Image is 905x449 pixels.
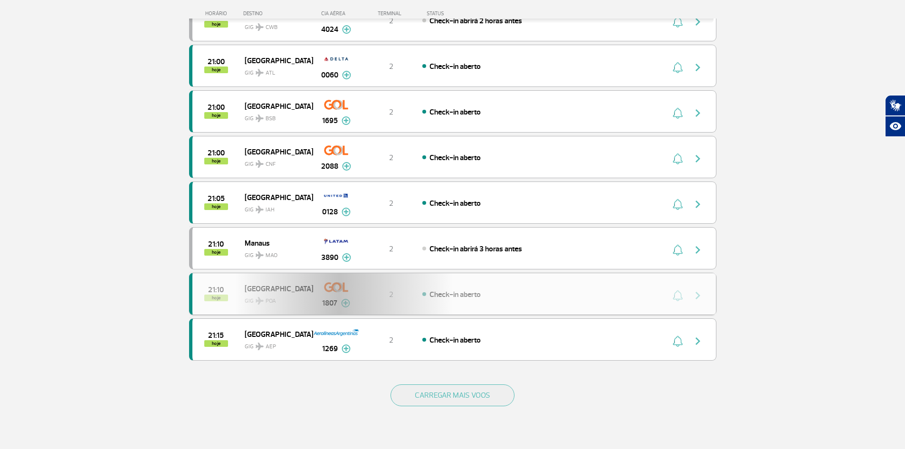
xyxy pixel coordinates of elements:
[245,337,305,351] span: GIG
[266,251,277,260] span: MAO
[321,24,338,35] span: 4024
[429,62,481,71] span: Check-in aberto
[204,249,228,256] span: hoje
[266,160,276,169] span: CNF
[208,241,224,248] span: 2025-09-27 21:10:00
[256,69,264,76] img: destiny_airplane.svg
[342,25,351,34] img: mais-info-painel-voo.svg
[673,62,683,73] img: sino-painel-voo.svg
[429,153,481,162] span: Check-in aberto
[673,107,683,119] img: sino-painel-voo.svg
[673,199,683,210] img: sino-painel-voo.svg
[208,58,225,65] span: 2025-09-27 21:00:00
[342,344,351,353] img: mais-info-painel-voo.svg
[245,237,305,249] span: Manaus
[208,332,224,339] span: 2025-09-27 21:15:00
[342,116,351,125] img: mais-info-painel-voo.svg
[313,10,360,17] div: CIA AÉREA
[243,10,313,17] div: DESTINO
[256,343,264,350] img: destiny_airplane.svg
[256,115,264,122] img: destiny_airplane.svg
[389,16,393,26] span: 2
[245,64,305,77] span: GIG
[342,71,351,79] img: mais-info-painel-voo.svg
[245,191,305,203] span: [GEOGRAPHIC_DATA]
[885,95,905,116] button: Abrir tradutor de língua de sinais.
[692,62,704,73] img: seta-direita-painel-voo.svg
[322,115,338,126] span: 1695
[266,343,276,351] span: AEP
[692,107,704,119] img: seta-direita-painel-voo.svg
[389,153,393,162] span: 2
[204,112,228,119] span: hoje
[389,335,393,345] span: 2
[885,116,905,137] button: Abrir recursos assistivos.
[342,208,351,216] img: mais-info-painel-voo.svg
[266,206,275,214] span: IAH
[673,244,683,256] img: sino-painel-voo.svg
[256,206,264,213] img: destiny_airplane.svg
[245,109,305,123] span: GIG
[322,206,338,218] span: 0128
[245,54,305,67] span: [GEOGRAPHIC_DATA]
[429,16,522,26] span: Check-in abrirá 2 horas antes
[692,244,704,256] img: seta-direita-painel-voo.svg
[321,69,338,81] span: 0060
[208,104,225,111] span: 2025-09-27 21:00:00
[208,195,225,202] span: 2025-09-27 21:05:00
[360,10,422,17] div: TERMINAL
[322,343,338,354] span: 1269
[204,21,228,28] span: hoje
[673,153,683,164] img: sino-painel-voo.svg
[266,69,275,77] span: ATL
[245,155,305,169] span: GIG
[256,251,264,259] img: destiny_airplane.svg
[429,335,481,345] span: Check-in aberto
[885,95,905,137] div: Plugin de acessibilidade da Hand Talk.
[245,145,305,158] span: [GEOGRAPHIC_DATA]
[429,107,481,117] span: Check-in aberto
[422,10,499,17] div: STATUS
[245,100,305,112] span: [GEOGRAPHIC_DATA]
[321,161,338,172] span: 2088
[208,150,225,156] span: 2025-09-27 21:00:00
[266,23,277,32] span: CWB
[204,203,228,210] span: hoje
[389,107,393,117] span: 2
[429,244,522,254] span: Check-in abrirá 3 horas antes
[342,162,351,171] img: mais-info-painel-voo.svg
[389,244,393,254] span: 2
[342,253,351,262] img: mais-info-painel-voo.svg
[204,158,228,164] span: hoje
[204,340,228,347] span: hoje
[692,199,704,210] img: seta-direita-painel-voo.svg
[692,335,704,347] img: seta-direita-painel-voo.svg
[204,67,228,73] span: hoje
[192,10,244,17] div: HORÁRIO
[256,160,264,168] img: destiny_airplane.svg
[391,384,514,406] button: CARREGAR MAIS VOOS
[245,328,305,340] span: [GEOGRAPHIC_DATA]
[266,115,276,123] span: BSB
[321,252,338,263] span: 3890
[389,62,393,71] span: 2
[245,18,305,32] span: GIG
[673,335,683,347] img: sino-painel-voo.svg
[256,23,264,31] img: destiny_airplane.svg
[245,246,305,260] span: GIG
[245,201,305,214] span: GIG
[429,199,481,208] span: Check-in aberto
[692,153,704,164] img: seta-direita-painel-voo.svg
[389,199,393,208] span: 2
